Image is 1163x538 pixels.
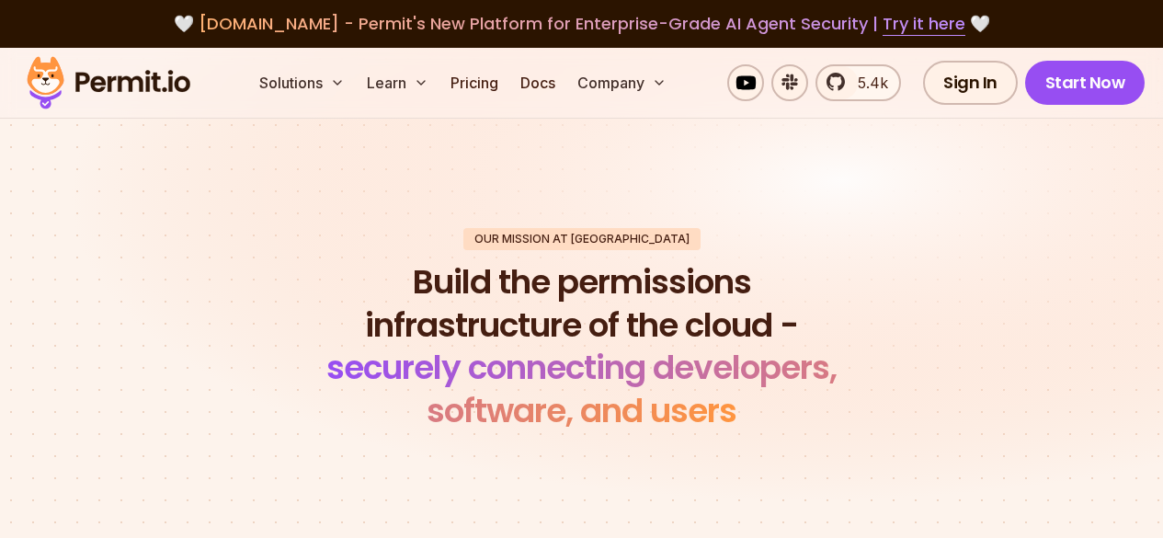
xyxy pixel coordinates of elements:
img: Permit logo [18,52,199,114]
button: Learn [359,64,436,101]
span: securely connecting developers, software, and users [326,344,837,434]
a: Sign In [923,61,1018,105]
a: Pricing [443,64,506,101]
button: Company [570,64,674,101]
a: Try it here [883,12,965,36]
h1: Build the permissions infrastructure of the cloud - [302,261,862,433]
span: [DOMAIN_NAME] - Permit's New Platform for Enterprise-Grade AI Agent Security | [199,12,965,35]
span: 5.4k [847,72,888,94]
a: Start Now [1025,61,1146,105]
a: 5.4k [815,64,901,101]
button: Solutions [252,64,352,101]
div: Our mission at [GEOGRAPHIC_DATA] [463,228,701,250]
a: Docs [513,64,563,101]
div: 🤍 🤍 [44,11,1119,37]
